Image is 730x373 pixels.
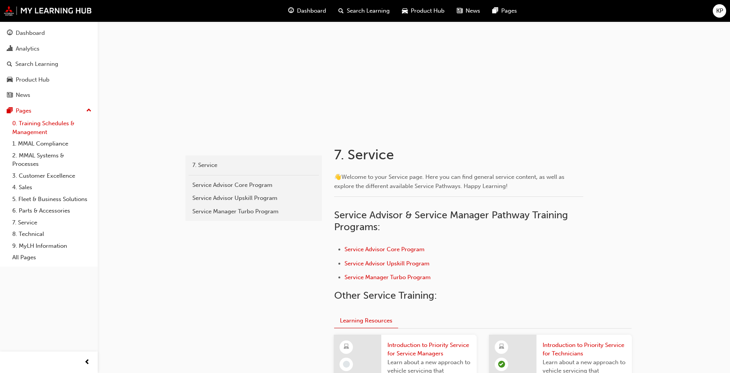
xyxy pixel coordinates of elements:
h1: 7. Service [334,146,586,163]
span: search-icon [338,6,344,16]
span: Pages [501,7,517,15]
a: Analytics [3,42,95,56]
span: KP [716,7,723,15]
span: learningRecordVerb_NONE-icon [343,361,350,368]
span: pages-icon [7,108,13,115]
span: up-icon [86,106,92,116]
button: KP [713,4,726,18]
span: Service Advisor & Service Manager Pathway Training Programs: [334,209,571,233]
a: Service Manager Turbo Program [344,274,431,281]
a: Service Advisor Upskill Program [189,191,319,205]
span: News [466,7,480,15]
span: news-icon [457,6,463,16]
span: Introduction to Priority Service for Technicians [543,341,626,358]
span: car-icon [7,77,13,83]
a: News [3,88,95,102]
span: pages-icon [492,6,498,16]
a: pages-iconPages [486,3,523,19]
div: Service Advisor Upskill Program [192,194,315,203]
a: Service Advisor Core Program [189,178,319,192]
span: learningRecordVerb_PASS-icon [498,361,505,368]
a: 9. MyLH Information [9,240,95,252]
div: Analytics [16,44,39,53]
div: Product Hub [16,75,49,84]
span: Dashboard [297,7,326,15]
button: DashboardAnalyticsSearch LearningProduct HubNews [3,25,95,104]
span: learningResourceType_ELEARNING-icon [499,342,504,352]
a: Service Advisor Upskill Program [344,260,430,267]
a: Dashboard [3,26,95,40]
a: 6. Parts & Accessories [9,205,95,217]
a: Search Learning [3,57,95,71]
span: Product Hub [411,7,445,15]
span: Welcome to your Service page. Here you can find general service content, as well as explore the d... [334,173,566,190]
a: 0. Training Schedules & Management [9,118,95,138]
span: news-icon [7,92,13,99]
button: Pages [3,104,95,118]
a: 1. MMAL Compliance [9,138,95,150]
a: 2. MMAL Systems & Processes [9,150,95,170]
a: Service Manager Turbo Program [189,205,319,218]
button: Learning Resources [334,313,398,328]
span: guage-icon [7,30,13,37]
div: Service Manager Turbo Program [192,207,315,216]
div: Search Learning [15,60,58,69]
span: guage-icon [288,6,294,16]
span: Other Service Training: [334,290,437,301]
span: prev-icon [84,358,90,367]
span: car-icon [402,6,408,16]
span: Introduction to Priority Service for Service Managers [387,341,471,358]
img: mmal [4,6,92,16]
div: Dashboard [16,29,45,38]
div: Service Advisor Core Program [192,181,315,190]
a: 8. Technical [9,228,95,240]
span: Search Learning [347,7,390,15]
span: learningResourceType_ELEARNING-icon [344,342,349,352]
a: search-iconSearch Learning [332,3,396,19]
a: 7. Service [189,159,319,172]
span: 👋 [334,173,341,180]
a: car-iconProduct Hub [396,3,451,19]
a: 4. Sales [9,182,95,193]
a: 5. Fleet & Business Solutions [9,193,95,205]
a: guage-iconDashboard [282,3,332,19]
span: search-icon [7,61,12,68]
a: 7. Service [9,217,95,229]
div: Pages [16,106,31,115]
div: 7. Service [192,161,315,170]
span: chart-icon [7,46,13,52]
div: News [16,91,30,100]
a: Product Hub [3,73,95,87]
a: 3. Customer Excellence [9,170,95,182]
a: All Pages [9,252,95,263]
a: Service Advisor Core Program [344,246,425,253]
a: news-iconNews [451,3,486,19]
